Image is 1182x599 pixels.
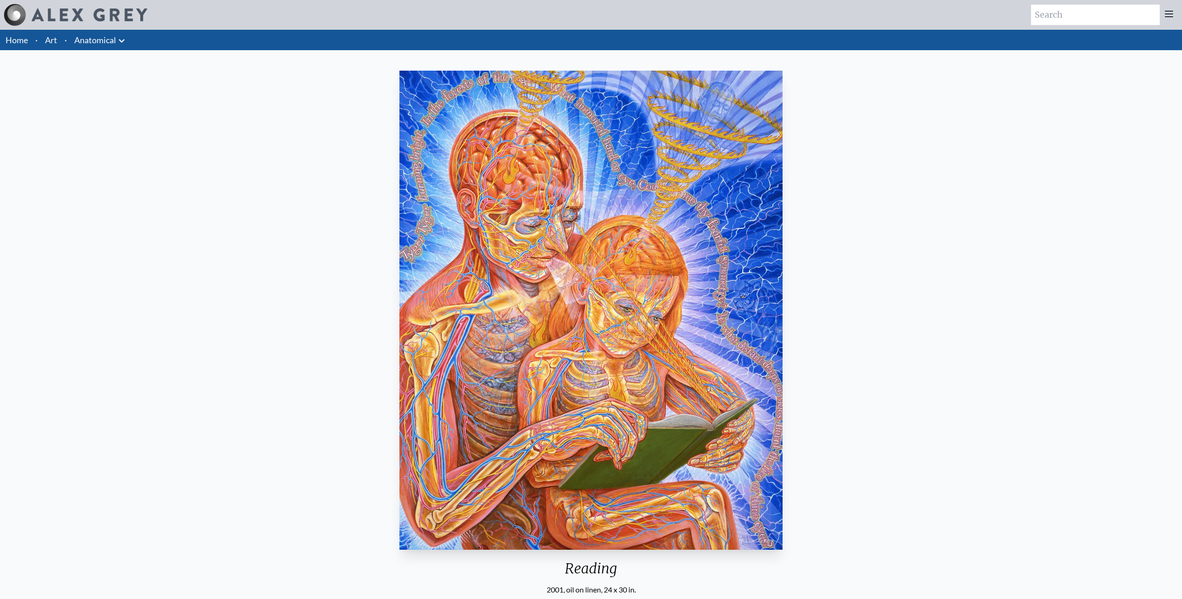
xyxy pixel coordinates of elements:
a: Home [6,35,28,45]
div: 2001, oil on linen, 24 x 30 in. [396,584,786,595]
a: Art [45,33,57,46]
li: · [32,30,41,50]
a: Anatomical [74,33,116,46]
div: Reading [396,560,786,584]
img: Reading-2001-Alex-Grey-watermarked.jpg [399,71,783,550]
input: Search [1031,5,1160,25]
li: · [61,30,71,50]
